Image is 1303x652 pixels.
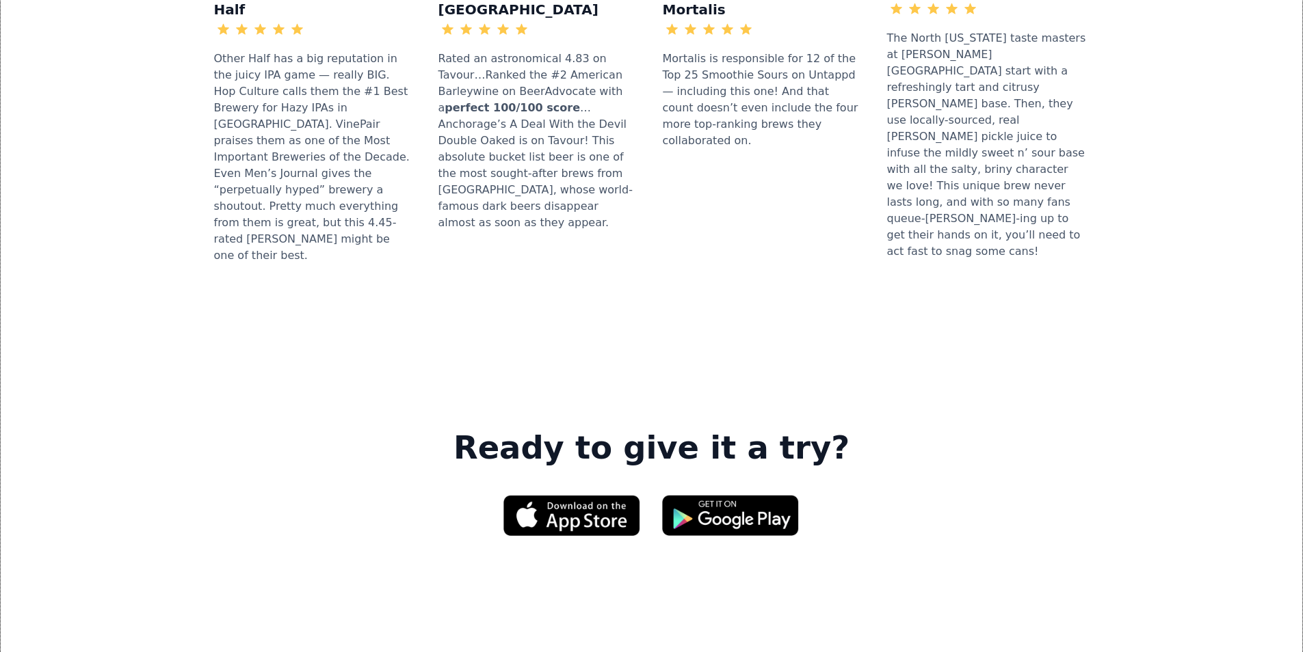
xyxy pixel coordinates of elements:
div: Other Half has a big reputation in the juicy IPA game — really BIG. Hop Culture calls them the #1... [214,44,417,271]
div: Mortalis is responsible for 12 of the Top 25 Smoothie Sours on Untappd — including this one! And ... [663,44,865,156]
strong: Ready to give it a try? [453,429,850,467]
div: The North [US_STATE] taste masters at [PERSON_NAME][GEOGRAPHIC_DATA] start with a refreshingly ta... [887,23,1090,267]
div: Rated an astronomical 4.83 on Tavour…Ranked the #2 American Barleywine on BeerAdvocate with a …An... [438,44,641,238]
div: 4.45 [306,21,331,38]
strong: perfect 100/100 score [445,101,580,114]
div: 4.48 [755,21,780,38]
div: 4.83 [531,21,555,38]
div: 3.46 [979,1,1004,17]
